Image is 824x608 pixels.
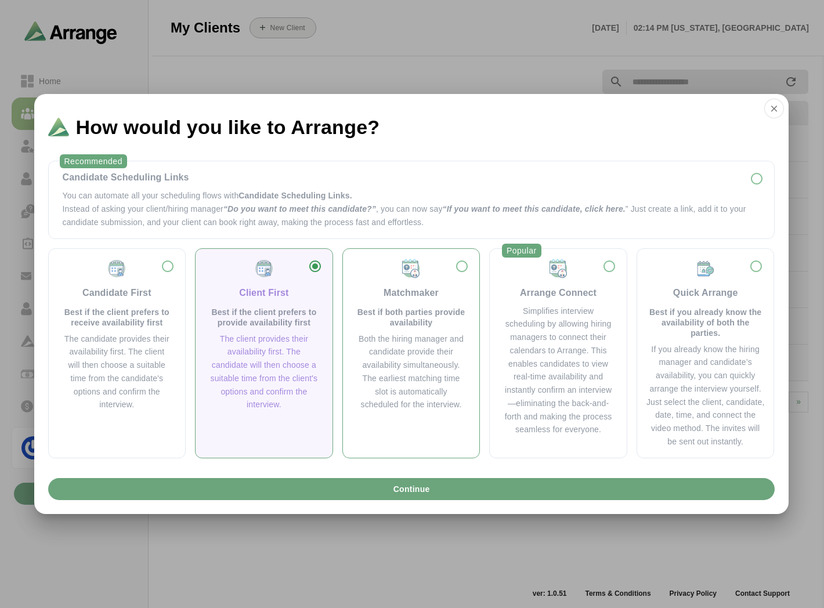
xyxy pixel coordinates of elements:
[82,286,151,300] div: Candidate First
[63,171,760,184] div: Candidate Scheduling Links
[63,189,760,202] p: You can automate all your scheduling flows with
[60,154,127,168] div: Recommended
[400,258,421,279] img: Matchmaker
[209,332,319,412] div: The client provides their availability first. The candidate will then choose a suitable time from...
[646,343,765,448] div: If you already know the hiring manager and candidate’s availability, you can quickly arrange the ...
[63,307,172,328] p: Best if the client prefers to receive availability first
[106,258,127,279] img: Candidate First
[254,258,274,279] img: Client First
[646,307,765,338] p: Best if you already know the availability of both the parties.
[357,332,466,412] div: Both the hiring manager and candidate provide their availability simultaneously. The earliest mat...
[673,286,738,300] div: Quick Arrange
[48,478,775,500] button: Continue
[63,202,760,229] p: Instead of asking your client/hiring manager , you can now say ” Just create a link, add it to yo...
[239,286,288,300] div: Client First
[502,244,541,258] div: Popular
[76,117,380,137] span: How would you like to Arrange?
[548,258,569,279] img: Matchmaker
[443,204,626,213] span: “If you want to meet this candidate, click here.
[504,305,613,437] div: Simplifies interview scheduling by allowing hiring managers to connect their calendars to Arrange...
[48,118,69,136] img: Logo
[392,478,429,500] span: Continue
[223,204,376,213] span: “Do you want to meet this candidate?”
[520,286,597,300] div: Arrange Connect
[209,307,319,328] p: Best if the client prefers to provide availability first
[695,258,716,279] img: Quick Arrange
[357,307,466,328] p: Best if both parties provide availability
[63,332,172,412] div: The candidate provides their availability first. The client will then choose a suitable time from...
[384,286,439,300] div: Matchmaker
[238,191,352,200] span: Candidate Scheduling Links.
